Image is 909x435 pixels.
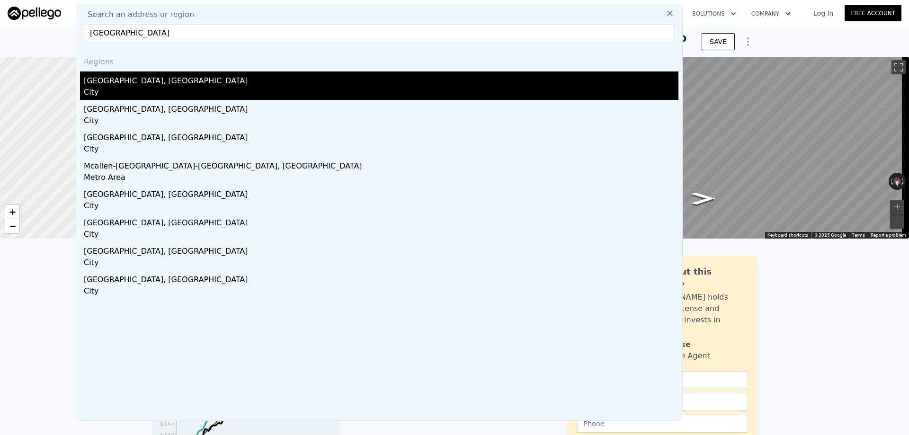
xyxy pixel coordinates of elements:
[84,270,678,285] div: [GEOGRAPHIC_DATA], [GEOGRAPHIC_DATA]
[5,205,19,219] a: Zoom in
[84,100,678,115] div: [GEOGRAPHIC_DATA], [GEOGRAPHIC_DATA]
[891,60,906,74] button: Toggle fullscreen view
[845,5,901,21] a: Free Account
[80,9,194,20] span: Search an address or region
[739,32,757,51] button: Show Options
[9,220,16,232] span: −
[84,143,678,157] div: City
[767,232,808,239] button: Keyboard shortcuts
[8,7,61,20] img: Pellego
[642,339,691,350] div: Violet Rose
[685,5,744,22] button: Solutions
[901,173,906,190] button: Rotate clockwise
[84,257,678,270] div: City
[80,49,678,71] div: Regions
[84,71,678,87] div: [GEOGRAPHIC_DATA], [GEOGRAPHIC_DATA]
[889,173,894,190] button: Rotate counterclockwise
[871,232,906,238] a: Report a problem
[802,9,845,18] a: Log In
[84,229,678,242] div: City
[890,200,904,214] button: Zoom in
[160,421,174,427] tspan: $147
[84,200,678,213] div: City
[5,219,19,233] a: Zoom out
[852,232,865,238] a: Terms (opens in new tab)
[84,128,678,143] div: [GEOGRAPHIC_DATA], [GEOGRAPHIC_DATA]
[578,415,748,433] input: Phone
[681,189,725,207] path: Go East, E Hartford St
[84,213,678,229] div: [GEOGRAPHIC_DATA], [GEOGRAPHIC_DATA]
[84,185,678,200] div: [GEOGRAPHIC_DATA], [GEOGRAPHIC_DATA]
[702,33,735,50] button: SAVE
[84,285,678,299] div: City
[84,87,678,100] div: City
[84,242,678,257] div: [GEOGRAPHIC_DATA], [GEOGRAPHIC_DATA]
[84,24,675,41] input: Enter an address, city, region, neighborhood or zip code
[9,206,16,218] span: +
[814,232,846,238] span: © 2025 Google
[890,214,904,229] button: Zoom out
[84,157,678,172] div: Mcallen-[GEOGRAPHIC_DATA]-[GEOGRAPHIC_DATA], [GEOGRAPHIC_DATA]
[84,115,678,128] div: City
[744,5,798,22] button: Company
[642,292,748,337] div: [PERSON_NAME] holds a broker license and personally invests in this area
[84,172,678,185] div: Metro Area
[893,173,901,190] button: Reset the view
[642,265,748,292] div: Ask about this property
